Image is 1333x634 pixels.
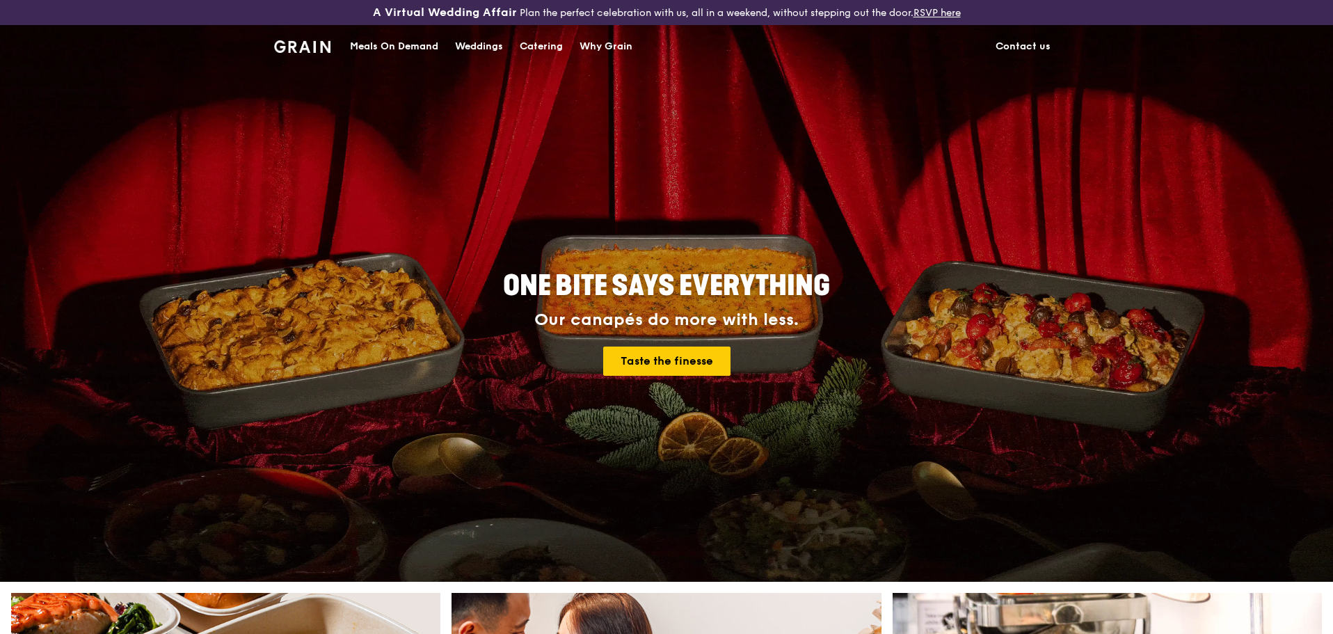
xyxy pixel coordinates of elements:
a: Why Grain [571,26,641,68]
a: Taste the finesse [603,347,731,376]
a: Weddings [447,26,511,68]
div: Our canapés do more with less. [416,310,917,330]
a: GrainGrain [274,24,330,66]
div: Weddings [455,26,503,68]
div: Why Grain [580,26,632,68]
a: Catering [511,26,571,68]
div: Catering [520,26,563,68]
a: Contact us [987,26,1059,68]
div: Plan the perfect celebration with us, all in a weekend, without stepping out the door. [266,6,1067,19]
span: ONE BITE SAYS EVERYTHING [503,269,830,303]
div: Meals On Demand [350,26,438,68]
a: RSVP here [913,7,961,19]
img: Grain [274,40,330,53]
h3: A Virtual Wedding Affair [373,6,517,19]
